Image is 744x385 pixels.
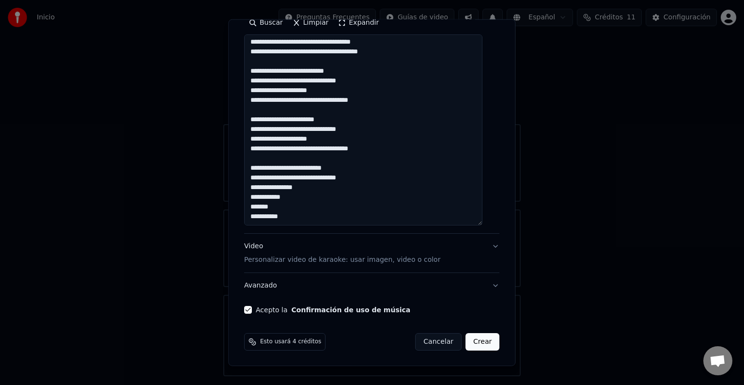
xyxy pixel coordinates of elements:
p: Personalizar video de karaoke: usar imagen, video o color [244,255,440,265]
button: Crear [465,333,499,351]
button: Buscar [244,15,288,31]
span: Esto usará 4 créditos [260,338,321,346]
button: VideoPersonalizar video de karaoke: usar imagen, video o color [244,234,499,273]
div: Video [244,241,440,265]
label: Acepto la [256,306,410,313]
button: Acepto la [292,306,411,313]
button: Limpiar [288,15,333,31]
button: Expandir [334,15,384,31]
button: Cancelar [416,333,462,351]
button: Avanzado [244,273,499,298]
